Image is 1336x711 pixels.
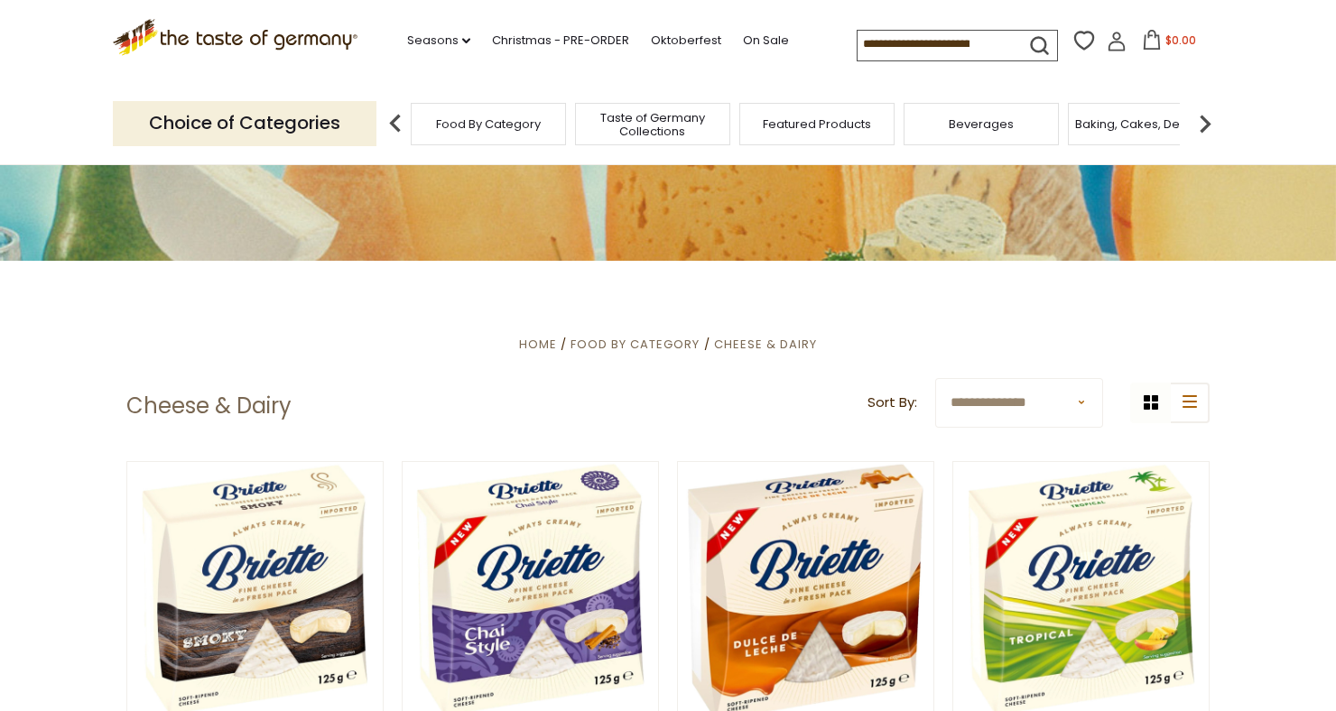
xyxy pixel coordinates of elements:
[867,392,917,414] label: Sort By:
[436,117,541,131] a: Food By Category
[571,336,700,353] a: Food By Category
[377,106,413,142] img: previous arrow
[743,31,789,51] a: On Sale
[1075,117,1215,131] a: Baking, Cakes, Desserts
[1130,30,1207,57] button: $0.00
[519,336,557,353] a: Home
[407,31,470,51] a: Seasons
[714,336,817,353] a: Cheese & Dairy
[492,31,629,51] a: Christmas - PRE-ORDER
[580,111,725,138] a: Taste of Germany Collections
[949,117,1014,131] a: Beverages
[126,392,292,420] h1: Cheese & Dairy
[113,101,376,145] p: Choice of Categories
[763,117,871,131] a: Featured Products
[1187,106,1223,142] img: next arrow
[651,31,721,51] a: Oktoberfest
[1165,32,1196,48] span: $0.00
